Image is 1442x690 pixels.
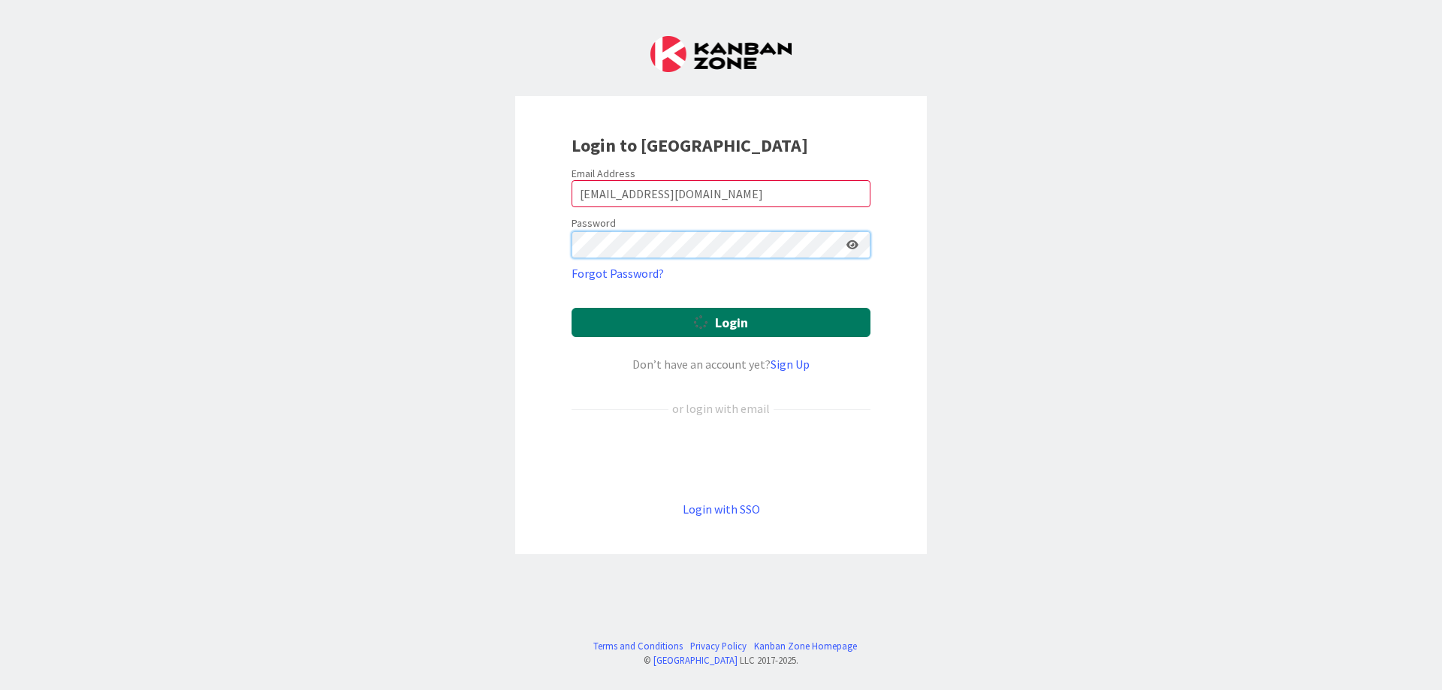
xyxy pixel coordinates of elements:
[586,653,857,667] div: © LLC 2017- 2025 .
[572,167,635,180] label: Email Address
[668,399,774,417] div: or login with email
[564,442,878,475] iframe: Botão Iniciar sessão com o Google
[690,639,747,653] a: Privacy Policy
[650,36,792,72] img: Kanban Zone
[593,639,683,653] a: Terms and Conditions
[572,355,870,373] div: Don’t have an account yet?
[572,215,616,231] label: Password
[572,134,808,157] b: Login to [GEOGRAPHIC_DATA]
[754,639,857,653] a: Kanban Zone Homepage
[653,654,738,666] a: [GEOGRAPHIC_DATA]
[572,308,870,337] button: Login
[771,357,810,372] a: Sign Up
[572,264,664,282] a: Forgot Password?
[683,502,760,517] a: Login with SSO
